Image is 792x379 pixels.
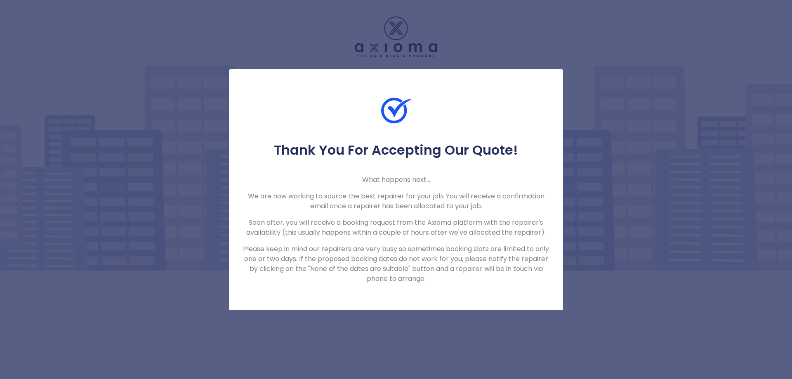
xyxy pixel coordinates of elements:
[242,244,550,284] p: Please keep in mind our repairers are very busy so sometimes booking slots are limited to only on...
[242,142,550,158] h5: Thank You For Accepting Our Quote!
[242,218,550,238] p: Soon after, you will receive a booking request from the Axioma platform with the repairer's avail...
[381,96,411,125] img: Check
[242,191,550,211] p: We are now working to source the best repairer for your job. You will receive a confirmation emai...
[242,175,550,185] p: What happens next...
